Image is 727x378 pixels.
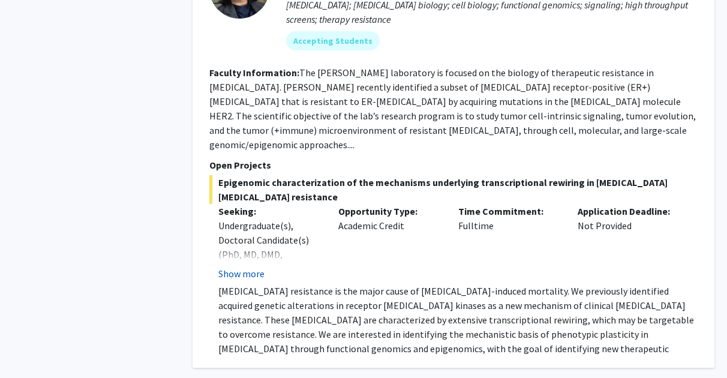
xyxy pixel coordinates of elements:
[338,204,440,218] p: Opportunity Type:
[209,67,696,151] fg-read-more: The [PERSON_NAME] laboratory is focused on the biology of therapeutic resistance in [MEDICAL_DATA...
[569,204,689,281] div: Not Provided
[578,204,680,218] p: Application Deadline:
[209,158,698,172] p: Open Projects
[218,218,320,348] div: Undergraduate(s), Doctoral Candidate(s) (PhD, MD, DMD, PharmD, etc.), Postdoctoral Researcher(s) ...
[449,204,569,281] div: Fulltime
[218,204,320,218] p: Seeking:
[209,67,299,79] b: Faculty Information:
[286,31,380,50] mat-chip: Accepting Students
[458,204,560,218] p: Time Commitment:
[218,284,698,370] p: [MEDICAL_DATA] resistance is the major cause of [MEDICAL_DATA]-induced mortality. We previously i...
[218,266,265,281] button: Show more
[9,324,51,369] iframe: Chat
[209,175,698,204] span: Epigenomic characterization of the mechanisms underlying transcriptional rewiring in [MEDICAL_DAT...
[329,204,449,281] div: Academic Credit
